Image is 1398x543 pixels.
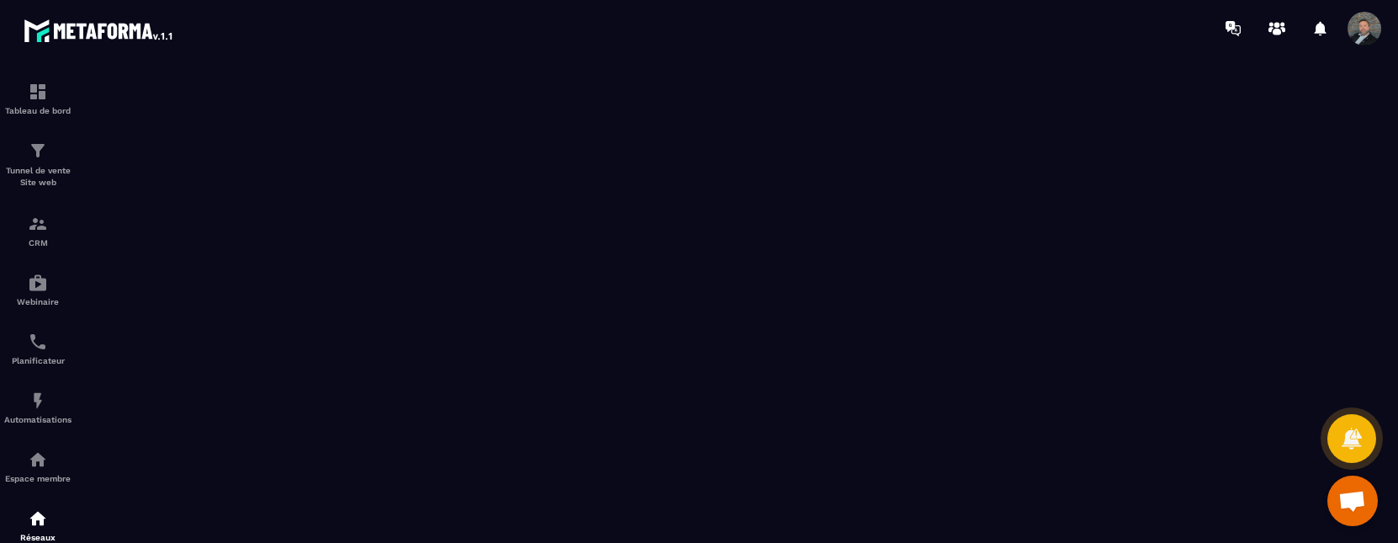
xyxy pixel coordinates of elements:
p: Automatisations [4,415,71,424]
a: formationformationTableau de bord [4,69,71,128]
img: automations [28,273,48,293]
img: automations [28,391,48,411]
img: logo [24,15,175,45]
a: automationsautomationsWebinaire [4,260,71,319]
div: Ouvrir le chat [1327,476,1378,526]
a: formationformationCRM [4,201,71,260]
img: automations [28,450,48,470]
img: scheduler [28,332,48,352]
img: formation [28,82,48,102]
a: automationsautomationsEspace membre [4,437,71,496]
a: automationsautomationsAutomatisations [4,378,71,437]
a: schedulerschedulerPlanificateur [4,319,71,378]
p: Espace membre [4,474,71,483]
p: Tunnel de vente Site web [4,165,71,189]
img: formation [28,141,48,161]
p: CRM [4,238,71,248]
p: Planificateur [4,356,71,365]
a: formationformationTunnel de vente Site web [4,128,71,201]
p: Tableau de bord [4,106,71,115]
img: formation [28,214,48,234]
img: social-network [28,508,48,529]
p: Webinaire [4,297,71,306]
